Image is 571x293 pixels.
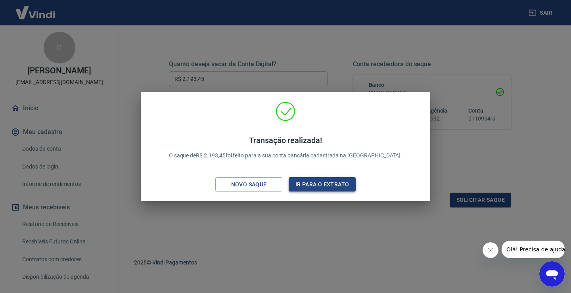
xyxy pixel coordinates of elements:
iframe: Botão para abrir a janela de mensagens [539,261,565,287]
iframe: Mensagem da empresa [502,241,565,258]
p: O saque de R$ 2.193,45 foi feito para a sua conta bancária cadastrada na [GEOGRAPHIC_DATA]. [169,136,402,160]
div: Novo saque [222,180,276,190]
iframe: Fechar mensagem [483,242,498,258]
button: Novo saque [215,177,282,192]
h4: Transação realizada! [169,136,402,145]
span: Olá! Precisa de ajuda? [5,6,67,12]
button: Ir para o extrato [289,177,356,192]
